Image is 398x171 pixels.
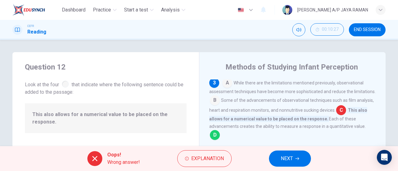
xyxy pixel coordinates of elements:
a: EduSynch logo [12,4,59,16]
span: B [210,95,220,105]
div: Open Intercom Messenger [377,150,392,165]
button: END SESSION [349,23,386,36]
span: Explanation [191,154,224,163]
span: END SESSION [354,27,381,32]
span: Wrong answer! [107,159,140,166]
span: C [336,105,346,115]
span: Oops! [107,151,140,159]
h4: Methods of Studying Infant Perception [225,62,358,72]
div: Mute [292,23,305,36]
div: [PERSON_NAME] A/P JAYA RAMAN [297,6,368,14]
span: Start a test [124,6,148,14]
h1: Reading [27,28,46,36]
button: 00:10:27 [310,23,344,36]
span: 00:10:27 [322,27,339,32]
span: This also allows for a numerical value to be placed on the response. [32,111,179,126]
div: Hide [310,23,344,36]
h4: Question 12 [25,62,187,72]
button: Practice [90,4,119,16]
span: Analysis [161,6,180,14]
span: D [210,130,220,140]
span: Some of the advancements of observational techniques such as film analysis, heart and respiration... [209,98,374,113]
img: EduSynch logo [12,4,45,16]
button: Analysis [159,4,188,16]
span: Look at the four that indicate where the following sentence could be added to the passage: [25,79,187,96]
img: en [237,8,245,12]
span: NEXT [281,154,293,163]
button: Dashboard [59,4,88,16]
div: 3 [209,78,219,88]
span: Dashboard [62,6,86,14]
button: Start a test [122,4,156,16]
span: Practice [93,6,111,14]
img: Profile picture [282,5,292,15]
span: CEFR [27,24,34,28]
span: While there are the limitations mentioned previously, observational assessment techniques have be... [209,80,376,94]
button: NEXT [269,151,311,167]
button: Explanation [177,150,232,167]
